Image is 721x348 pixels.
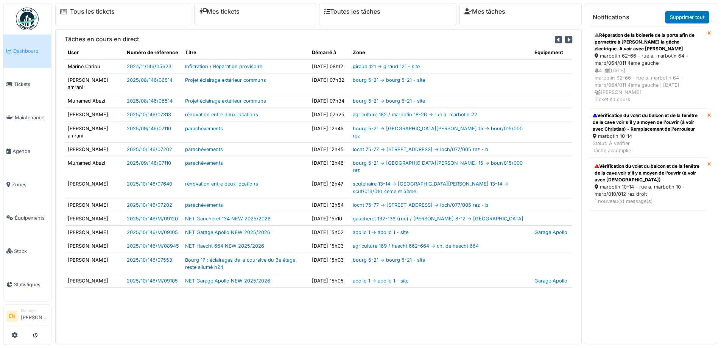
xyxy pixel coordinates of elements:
td: [DATE] 15h02 [309,226,350,239]
a: 2025/08/146/06514 [127,98,173,104]
td: Marine Cariou [65,59,124,73]
div: 1 nouveau(x) message(s) [595,198,702,205]
a: bourg 5-21 -> bourg 5-21 - site [353,257,425,263]
h6: Notifications [593,14,629,21]
td: [PERSON_NAME] [65,108,124,122]
img: Badge_color-CXgf-gQk.svg [16,8,39,30]
a: 2025/09/146/07110 [127,160,171,166]
div: marbotin 10-14 [593,133,704,140]
td: [PERSON_NAME] [65,142,124,156]
span: Zones [12,181,48,188]
td: [DATE] 12h54 [309,198,350,212]
td: [DATE] 12h45 [309,122,350,142]
td: [DATE] 07h32 [309,73,350,94]
a: scutenaire 13-14 -> [GEOGRAPHIC_DATA][PERSON_NAME] 13-14 -> scut/013/010 4ème et 5ème [353,181,508,194]
a: Maintenance [3,101,51,134]
h6: Tâches en cours en direct [65,36,139,43]
div: 4 | [DATE] marbotin 62-66 - rue a. marbotin 64 - marb/064/011 4ème gauche | [DATE] [PERSON_NAME] ... [595,67,702,103]
td: [PERSON_NAME] amrani [65,73,124,94]
a: Mes tickets [199,8,240,15]
a: bourg 5-21 -> [GEOGRAPHIC_DATA][PERSON_NAME] 15 -> bour/015/000 rez [353,126,523,139]
td: [DATE] 07h25 [309,108,350,122]
a: 2025/10/146/M/08945 [127,243,179,249]
div: marbotin 62-66 - rue a. marbotin 64 - marb/064/011 4ème gauche [595,52,702,67]
a: NET Garage Apollo NEW 2025/2026 [185,229,270,235]
td: [DATE] 12h46 [309,156,350,177]
td: [DATE] 15h05 [309,274,350,287]
a: 2025/10/146/M/09120 [127,216,178,222]
th: Démarré à [309,46,350,59]
td: [PERSON_NAME] [65,212,124,226]
a: Garage Apollo [534,229,567,235]
a: parachèvements [185,202,223,208]
a: locht 75-77 -> [STREET_ADDRESS] -> loch/077/005 rez - b [353,202,488,208]
a: Toutes les tâches [324,8,380,15]
td: [PERSON_NAME] [65,253,124,274]
td: Muhamed Abazi [65,156,124,177]
th: Équipement [531,46,572,59]
a: Mes tâches [464,8,505,15]
span: Équipements [15,214,48,222]
a: Vérification du volet du balcon et de la fenêtre de la cave voir s'il y a moyen de l'ouvrir (à vo... [590,109,707,158]
a: 2025/10/146/07553 [127,257,172,263]
td: [DATE] 15h03 [309,253,350,274]
a: Tickets [3,68,51,101]
a: 2025/10/146/07202 [127,202,172,208]
span: Statistiques [14,281,48,288]
a: 2025/10/146/07640 [127,181,172,187]
td: [PERSON_NAME] [65,239,124,253]
a: 2025/09/146/07110 [127,126,171,131]
a: Dashboard [3,34,51,68]
td: [DATE] 15h10 [309,212,350,226]
div: Statut: À vérifier Tâche accomplie [593,140,704,154]
td: [DATE] 08h12 [309,59,350,73]
a: Stock [3,234,51,268]
a: Réparation de la boiserie de la porte afin de permettre à [PERSON_NAME] la gâche électrique. A vo... [590,27,707,108]
div: marbotin 10-14 - rue a. marbotin 10 - marb/010/012 rez droit [595,183,702,198]
td: [DATE] 12h45 [309,142,350,156]
a: EN Manager[PERSON_NAME] [6,308,48,326]
a: 2025/10/146/07202 [127,147,172,152]
a: Agenda [3,134,51,168]
span: translation missing: fr.shared.user [68,50,79,55]
a: gaucheret 132-136 (rue) / [PERSON_NAME] 8-12 -> [GEOGRAPHIC_DATA] [353,216,523,222]
a: NET Gaucheret 134 NEW 2025/2026 [185,216,271,222]
td: [PERSON_NAME] amrani [65,122,124,142]
a: Équipements [3,201,51,234]
a: bourg 5-21 -> bourg 5-21 - site [353,77,425,83]
a: 2025/08/146/06514 [127,77,173,83]
a: agriculture 169 / haecht 662-664 -> ch. de haecht 664 [353,243,479,249]
span: Dashboard [13,47,48,55]
td: [DATE] 07h34 [309,94,350,108]
a: 2025/10/146/M/09105 [127,278,178,284]
a: 2025/10/146/07313 [127,112,171,117]
a: rénovation entre deux locations [185,181,258,187]
td: [PERSON_NAME] [65,274,124,287]
a: apollo 1 -> apollo 1 - site [353,278,408,284]
a: bourg 5-21 -> [GEOGRAPHIC_DATA][PERSON_NAME] 15 -> bour/015/000 rez [353,160,523,173]
th: Titre [182,46,308,59]
a: giraud 121 -> giraud 121 - site [353,64,420,69]
a: NET Garage Apollo NEW 2025/2026 [185,278,270,284]
a: 2024/11/146/05623 [127,64,171,69]
td: Muhamed Abazi [65,94,124,108]
span: Stock [14,248,48,255]
a: agriculture 182 / marbotin 18-26 -> rue a. marbotin 22 [353,112,477,117]
a: bourg 5-21 -> bourg 5-21 - site [353,98,425,104]
td: [DATE] 12h47 [309,177,350,198]
span: Maintenance [15,114,48,121]
span: Tickets [14,81,48,88]
span: Agenda [12,148,48,155]
a: Infiltration / Réparation provisoire [185,64,262,69]
div: Manager [21,308,48,314]
a: Tous les tickets [70,8,115,15]
a: Garage Apollo [534,278,567,284]
a: 2025/10/146/M/09105 [127,229,178,235]
a: rénovation entre deux locations [185,112,258,117]
li: [PERSON_NAME] [21,308,48,324]
a: Projet éclairage extérieur communs [185,98,266,104]
a: locht 75-77 -> [STREET_ADDRESS] -> loch/077/005 rez - b [353,147,488,152]
a: apollo 1 -> apollo 1 - site [353,229,408,235]
td: [PERSON_NAME] [65,226,124,239]
a: Vérification du volet du balcon et de la fenêtre de la cave voir s'il y a moyen de l'ouvrir (à vo... [590,158,707,211]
